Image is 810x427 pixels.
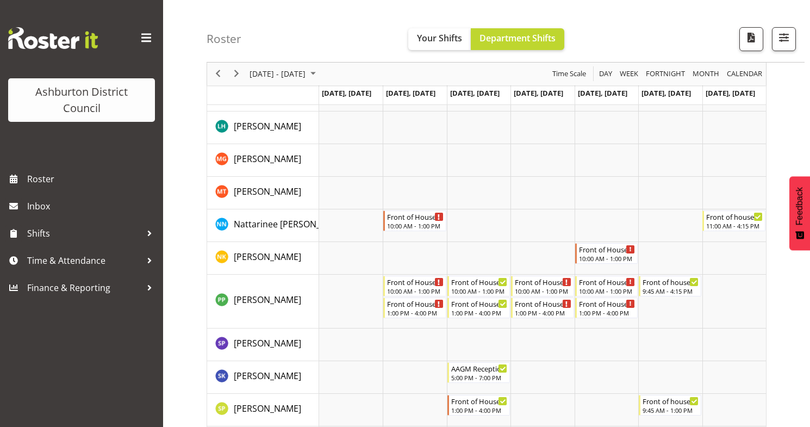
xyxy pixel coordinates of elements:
[639,395,701,416] div: Susan Philpott"s event - Front of house - Weekend Begin From Saturday, September 20, 2025 at 9:45...
[207,361,319,394] td: Shirin Khosraviani resource
[515,298,571,309] div: Front of House - Weekday
[726,67,763,81] span: calendar
[579,298,635,309] div: Front of House - Weekday
[447,395,510,416] div: Susan Philpott"s event - Front of House - Weekday Begin From Wednesday, September 17, 2025 at 1:0...
[451,363,507,374] div: AAGM Reception Late Night
[643,395,699,406] div: Front of house - Weekend
[211,67,226,81] button: Previous
[234,185,301,198] a: [PERSON_NAME]
[447,362,510,383] div: Shirin Khosraviani"s event - AAGM Reception Late Night Begin From Wednesday, September 17, 2025 a...
[248,67,307,81] span: [DATE] - [DATE]
[234,218,347,230] span: Nattarinee [PERSON_NAME]
[383,276,446,296] div: Polly Price"s event - Front of House - Weekday Begin From Tuesday, September 16, 2025 at 10:00:00...
[234,250,301,263] a: [PERSON_NAME]
[234,337,301,350] a: [PERSON_NAME]
[447,298,510,318] div: Polly Price"s event - Front of House - Weekday Begin From Wednesday, September 17, 2025 at 1:00:0...
[772,27,796,51] button: Filter Shifts
[417,32,462,44] span: Your Shifts
[27,252,141,269] span: Time & Attendance
[234,370,301,382] span: [PERSON_NAME]
[725,67,764,81] button: Month
[551,67,587,81] span: Time Scale
[578,88,627,98] span: [DATE], [DATE]
[645,67,686,81] span: Fortnight
[322,88,371,98] span: [DATE], [DATE]
[789,176,810,250] button: Feedback - Show survey
[619,67,639,81] span: Week
[644,67,687,81] button: Fortnight
[383,298,446,318] div: Polly Price"s event - Front of House - Weekday Begin From Tuesday, September 16, 2025 at 1:00:00 ...
[234,185,301,197] span: [PERSON_NAME]
[408,28,471,50] button: Your Shifts
[511,298,574,318] div: Polly Price"s event - Front of House - Weekday Begin From Thursday, September 18, 2025 at 1:00:00...
[706,221,762,230] div: 11:00 AM - 4:15 PM
[515,308,571,317] div: 1:00 PM - 4:00 PM
[618,67,640,81] button: Timeline Week
[383,211,446,231] div: Nattarinee NAT Kliopchael"s event - Front of House - Weekday Begin From Tuesday, September 16, 20...
[27,225,141,242] span: Shifts
[207,177,319,209] td: Martine Tait resource
[643,287,699,295] div: 9:45 AM - 4:15 PM
[234,403,301,414] span: [PERSON_NAME]
[19,84,144,116] div: Ashburton District Council
[209,63,227,85] div: previous period
[234,152,301,165] a: [PERSON_NAME]
[579,276,635,287] div: Front of House - Weekday
[706,211,762,222] div: Front of house - Weekend
[575,243,638,264] div: Nicole Ketter"s event - Front of House - Weekday Begin From Friday, September 19, 2025 at 10:00:0...
[795,187,805,225] span: Feedback
[579,308,635,317] div: 1:00 PM - 4:00 PM
[643,276,699,287] div: Front of house - Weekend
[387,211,443,222] div: Front of House - Weekday
[551,67,588,81] button: Time Scale
[229,67,244,81] button: Next
[248,67,321,81] button: September 2025
[451,298,507,309] div: Front of House - Weekday
[451,395,507,406] div: Front of House - Weekday
[234,120,301,132] span: [PERSON_NAME]
[479,32,556,44] span: Department Shifts
[451,373,507,382] div: 5:00 PM - 7:00 PM
[234,293,301,306] a: [PERSON_NAME]
[387,298,443,309] div: Front of House - Weekday
[207,33,241,45] h4: Roster
[227,63,246,85] div: next period
[207,394,319,426] td: Susan Philpott resource
[579,254,635,263] div: 10:00 AM - 1:00 PM
[639,276,701,296] div: Polly Price"s event - Front of house - Weekend Begin From Saturday, September 20, 2025 at 9:45:00...
[514,88,563,98] span: [DATE], [DATE]
[598,67,613,81] span: Day
[27,171,158,187] span: Roster
[451,287,507,295] div: 10:00 AM - 1:00 PM
[739,27,763,51] button: Download a PDF of the roster according to the set date range.
[691,67,721,81] button: Timeline Month
[234,402,301,415] a: [PERSON_NAME]
[207,242,319,275] td: Nicole Ketter resource
[515,287,571,295] div: 10:00 AM - 1:00 PM
[207,144,319,177] td: Mark Graham resource
[641,88,691,98] span: [DATE], [DATE]
[515,276,571,287] div: Front of House - Weekday
[207,275,319,329] td: Polly Price resource
[234,294,301,306] span: [PERSON_NAME]
[387,276,443,287] div: Front of House - Weekday
[451,276,507,287] div: Front of House - Weekday
[579,244,635,255] div: Front of House - Weekday
[706,88,755,98] span: [DATE], [DATE]
[234,218,347,231] a: Nattarinee [PERSON_NAME]
[579,287,635,295] div: 10:00 AM - 1:00 PM
[234,369,301,382] a: [PERSON_NAME]
[234,251,301,263] span: [PERSON_NAME]
[8,27,98,49] img: Rosterit website logo
[207,209,319,242] td: Nattarinee NAT Kliopchael resource
[387,221,443,230] div: 10:00 AM - 1:00 PM
[511,276,574,296] div: Polly Price"s event - Front of House - Weekday Begin From Thursday, September 18, 2025 at 10:00:0...
[643,406,699,414] div: 9:45 AM - 1:00 PM
[387,308,443,317] div: 1:00 PM - 4:00 PM
[702,211,765,231] div: Nattarinee NAT Kliopchael"s event - Front of house - Weekend Begin From Sunday, September 21, 202...
[234,153,301,165] span: [PERSON_NAME]
[386,88,435,98] span: [DATE], [DATE]
[447,276,510,296] div: Polly Price"s event - Front of House - Weekday Begin From Wednesday, September 17, 2025 at 10:00:...
[27,198,158,214] span: Inbox
[207,329,319,361] td: Selwyn Price resource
